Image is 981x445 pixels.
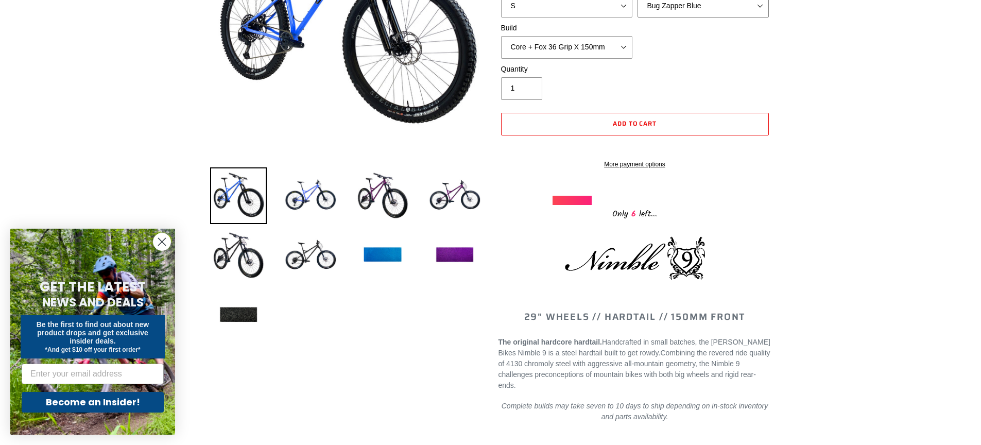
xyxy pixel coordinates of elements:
[524,310,746,324] span: 29" WHEELS // HARDTAIL // 150MM FRONT
[426,167,483,224] img: Load image into Gallery viewer, NIMBLE 9 - Complete Bike
[501,64,632,75] label: Quantity
[502,402,768,421] em: Complete builds may take seven to 10 days to ship depending on in-stock inventory and parts avail...
[37,320,149,345] span: Be the first to find out about new product drops and get exclusive insider deals.
[282,167,339,224] img: Load image into Gallery viewer, NIMBLE 9 - Complete Bike
[40,278,146,296] span: GET THE LATEST
[354,227,411,284] img: Load image into Gallery viewer, NIMBLE 9 - Complete Bike
[45,346,140,353] span: *And get $10 off your first order*
[498,338,602,346] strong: The original hardcore hardtail.
[426,227,483,284] img: Load image into Gallery viewer, NIMBLE 9 - Complete Bike
[628,208,639,220] span: 6
[354,167,411,224] img: Load image into Gallery viewer, NIMBLE 9 - Complete Bike
[210,227,267,284] img: Load image into Gallery viewer, NIMBLE 9 - Complete Bike
[501,23,632,33] label: Build
[501,160,769,169] a: More payment options
[501,113,769,135] button: Add to cart
[210,287,267,344] img: Load image into Gallery viewer, NIMBLE 9 - Complete Bike
[613,118,657,128] span: Add to cart
[22,392,164,413] button: Become an Insider!
[22,364,164,384] input: Enter your email address
[282,227,339,284] img: Load image into Gallery viewer, NIMBLE 9 - Complete Bike
[210,167,267,224] img: Load image into Gallery viewer, NIMBLE 9 - Complete Bike
[553,205,717,221] div: Only left...
[42,294,144,311] span: NEWS AND DEALS
[153,233,171,251] button: Close dialog
[498,338,770,357] span: Handcrafted in small batches, the [PERSON_NAME] Bikes Nimble 9 is a steel hardtail built to get r...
